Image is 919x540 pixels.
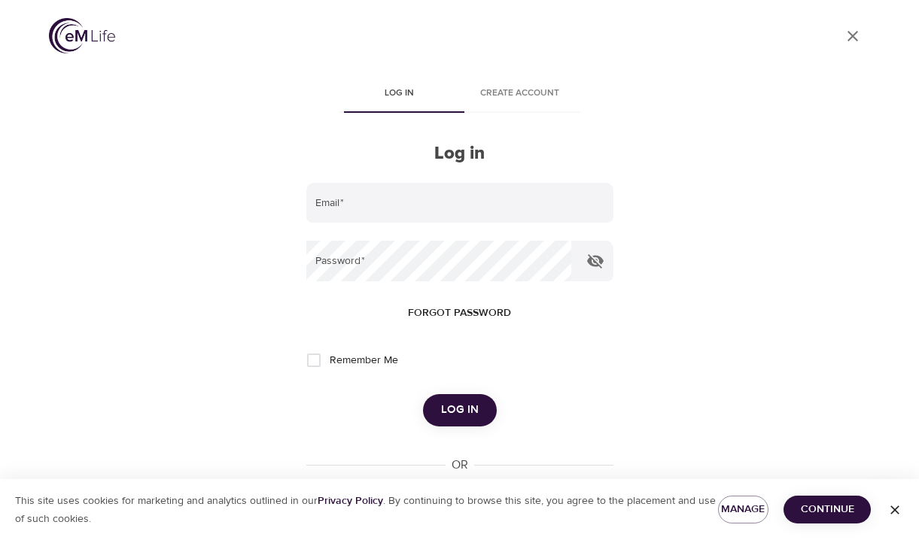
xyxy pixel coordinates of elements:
span: Continue [796,500,859,519]
h2: Log in [306,143,613,165]
span: Log in [441,400,479,420]
a: Privacy Policy [318,494,383,508]
img: logo [49,18,115,53]
button: Forgot password [402,299,517,327]
span: Remember Me [330,353,398,369]
span: Create account [469,86,571,102]
div: OR [446,457,474,474]
span: Forgot password [408,304,511,323]
button: Continue [784,496,871,523]
span: Log in [348,86,451,102]
div: disabled tabs example [306,77,613,113]
a: close [835,18,871,54]
button: Manage [718,496,769,523]
span: Manage [730,500,757,519]
button: Log in [423,394,497,426]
